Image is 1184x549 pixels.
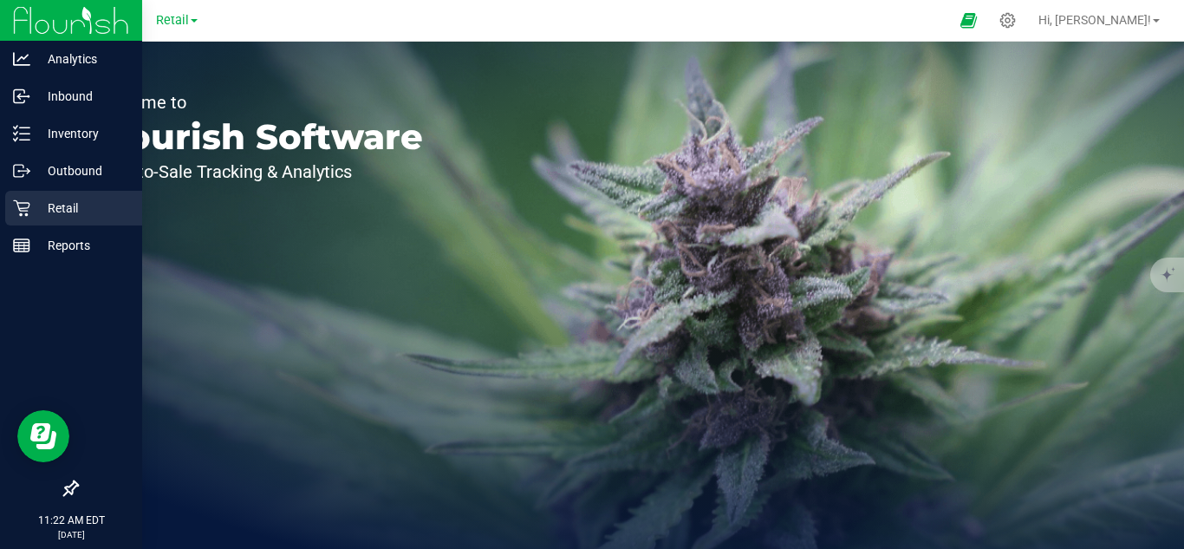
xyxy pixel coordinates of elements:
p: Welcome to [94,94,423,111]
p: [DATE] [8,528,134,541]
inline-svg: Inventory [13,125,30,142]
div: Manage settings [997,12,1018,29]
inline-svg: Retail [13,199,30,217]
p: Flourish Software [94,120,423,154]
p: Inbound [30,86,134,107]
span: Hi, [PERSON_NAME]! [1038,13,1151,27]
inline-svg: Reports [13,237,30,254]
inline-svg: Analytics [13,50,30,68]
p: Retail [30,198,134,219]
inline-svg: Inbound [13,88,30,105]
p: Outbound [30,160,134,181]
iframe: Resource center [17,410,69,462]
p: Inventory [30,123,134,144]
p: 11:22 AM EDT [8,513,134,528]
p: Reports [30,235,134,256]
span: Open Ecommerce Menu [949,3,988,37]
inline-svg: Outbound [13,162,30,180]
span: Retail [156,13,189,28]
p: Analytics [30,49,134,69]
p: Seed-to-Sale Tracking & Analytics [94,163,423,180]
